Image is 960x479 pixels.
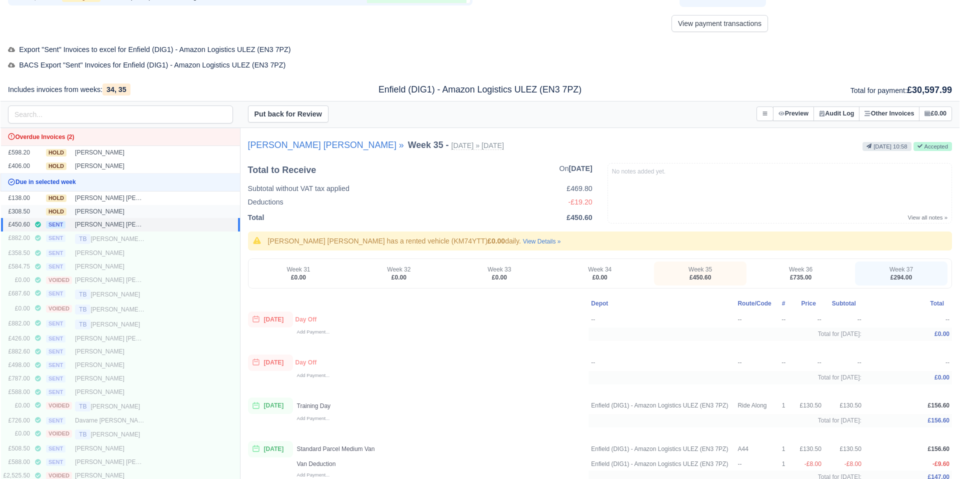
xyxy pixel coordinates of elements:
[75,234,145,244] div: [PERSON_NAME] [PERSON_NAME]
[1,287,32,302] td: £687.60
[1,442,32,455] td: £508.50
[1,231,32,246] td: £882.00
[46,458,65,466] span: sent
[0,84,320,95] div: Includes invoices from weeks:
[75,262,145,271] div: [PERSON_NAME]
[248,105,328,122] button: Put back for Review
[907,85,952,95] span: £30,597.99
[1,317,32,332] td: £882.00
[75,429,90,439] span: TB
[1,159,32,173] td: £406.00
[919,106,952,121] button: £0.00
[102,83,130,95] span: 34, 35
[1,246,32,260] td: £358.50
[773,106,814,121] button: Preview
[859,106,919,121] button: Other Invoices
[1,205,32,218] td: £308.50
[8,105,233,123] input: Search...
[75,162,145,170] div: [PERSON_NAME]
[75,304,145,314] div: [PERSON_NAME] [PERSON_NAME]
[75,388,145,396] div: [PERSON_NAME]
[46,208,66,215] span: hold
[75,194,145,202] div: [PERSON_NAME] [PERSON_NAME]
[75,207,145,216] div: [PERSON_NAME]
[46,402,72,409] span: voided
[46,249,65,257] span: sent
[46,221,65,228] span: sent
[75,347,145,356] div: [PERSON_NAME]
[75,319,90,329] span: TB
[1,345,32,358] td: £882.60
[75,249,145,257] div: [PERSON_NAME]
[75,319,145,329] div: [PERSON_NAME]
[1,273,32,287] td: £0.00
[1,427,32,442] td: £0.00
[75,416,145,425] div: Davarne [PERSON_NAME] [PERSON_NAME]
[1,146,32,159] td: £598.20
[1,191,32,204] td: £138.00
[1,332,32,345] td: £426.00
[75,374,145,383] div: [PERSON_NAME]
[75,234,90,244] span: TB
[46,375,65,382] span: sent
[46,417,65,424] span: sent
[75,220,145,229] div: [PERSON_NAME] [PERSON_NAME]
[46,234,65,242] span: sent
[813,106,860,121] button: Audit Log
[75,276,145,284] div: [PERSON_NAME] [PERSON_NAME]
[1,455,32,469] td: £588.00
[671,15,768,32] a: View payment transactions
[75,401,145,411] div: [PERSON_NAME]
[1,358,32,372] td: £498.00
[75,429,145,439] div: [PERSON_NAME]
[46,430,72,437] span: voided
[46,445,65,452] span: sent
[75,361,145,369] div: [PERSON_NAME]
[910,431,960,479] iframe: Chat Widget
[75,401,90,411] span: TB
[1,218,32,231] td: £450.60
[8,61,285,69] span: BACS Export "Sent" Invoices for Enfield (DIG1) - Amazon Logistics ULEZ (EN3 7PZ)
[8,45,291,53] span: Export "Sent" Invoices to excel for Enfield (DIG1) - Amazon Logistics ULEZ (EN3 7PZ)
[1,385,32,399] td: £588.00
[75,334,145,343] div: [PERSON_NAME] [PERSON_NAME]
[640,83,959,97] div: Total for payment:
[46,320,65,327] span: sent
[46,162,66,170] span: hold
[75,289,90,299] span: TB
[46,149,66,156] span: hold
[1,260,32,273] td: £584.75
[75,444,145,453] div: [PERSON_NAME]
[46,305,72,312] span: voided
[75,458,145,466] div: [PERSON_NAME] [PERSON_NAME]
[75,148,145,157] div: [PERSON_NAME]
[46,335,65,342] span: sent
[1,399,32,414] td: £0.00
[3,176,237,188] div: Due in selected week
[75,289,145,299] div: [PERSON_NAME]
[46,388,65,396] span: sent
[46,361,65,369] span: sent
[46,194,66,202] span: hold
[1,372,32,385] td: £787.00
[1,414,32,427] td: £726.00
[327,84,632,95] h5: Enfield (DIG1) - Amazon Logistics ULEZ (EN3 7PZ)
[46,276,72,284] span: voided
[46,348,65,355] span: sent
[3,131,237,143] div: Overdue Invoices (2)
[46,290,65,297] span: sent
[75,304,90,314] span: TB
[46,263,65,270] span: sent
[1,302,32,317] td: £0.00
